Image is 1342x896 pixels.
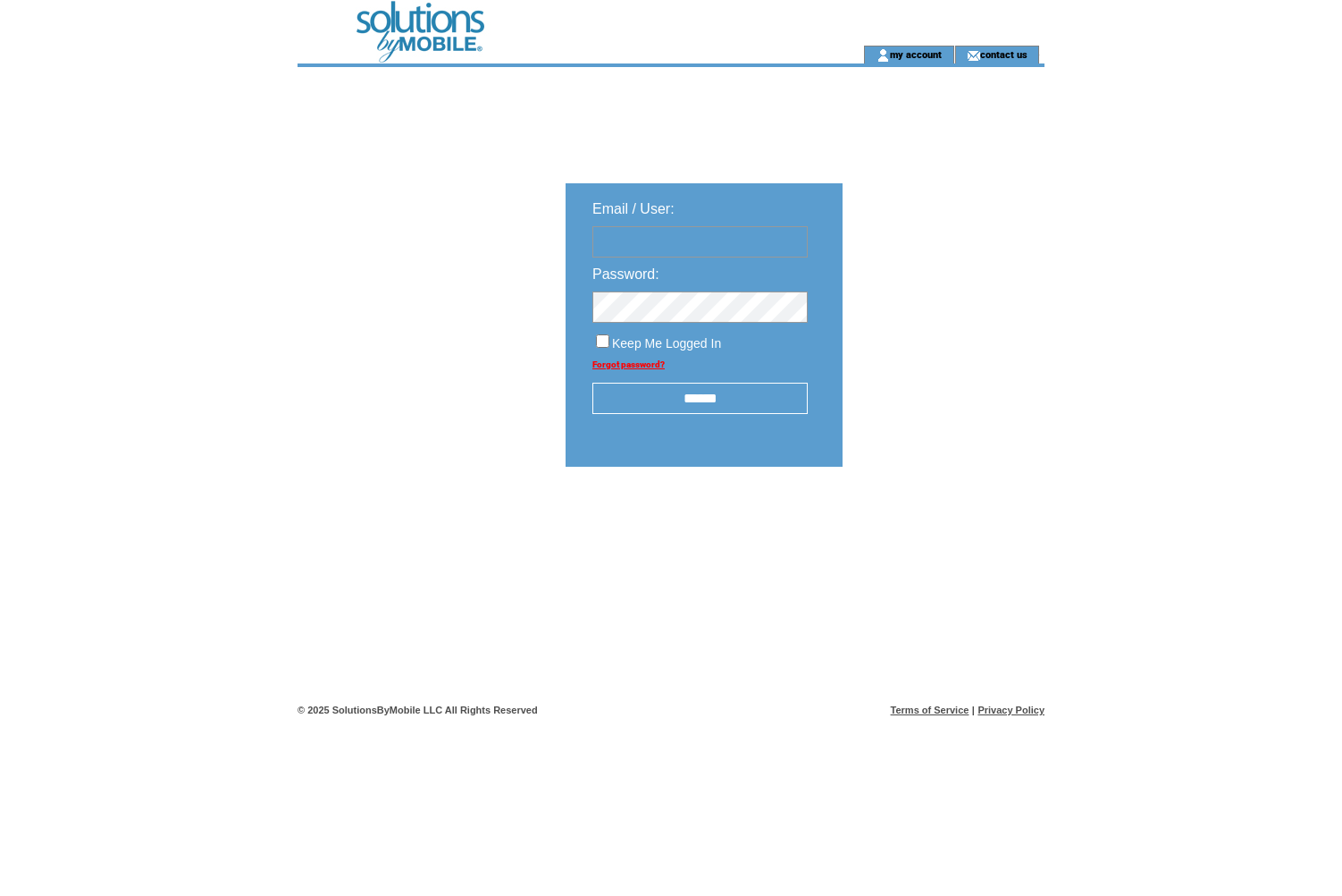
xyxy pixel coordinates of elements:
a: Terms of Service [891,705,969,715]
a: contact us [980,48,1027,60]
span: Keep Me Logged In [612,336,721,351]
span: © 2025 SolutionsByMobile LLC All Rights Reserved [298,705,538,715]
img: transparent.png [894,511,984,534]
span: | [972,705,975,715]
span: Email / User: [592,201,675,216]
img: contact_us_icon.gif [967,48,980,63]
a: my account [890,48,942,60]
a: Privacy Policy [977,705,1044,715]
a: Forgot password? [592,359,665,369]
img: account_icon.gif [876,48,890,63]
span: Password: [592,266,659,282]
